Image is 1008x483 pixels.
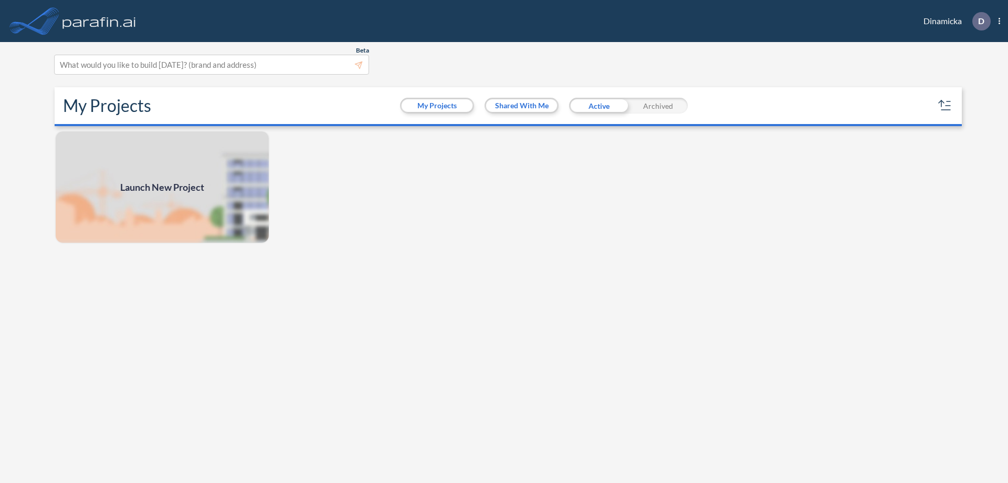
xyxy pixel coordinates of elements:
[628,98,688,114] div: Archived
[908,12,1000,30] div: Dinamicka
[937,97,953,114] button: sort
[402,99,472,112] button: My Projects
[978,16,984,26] p: D
[63,96,151,116] h2: My Projects
[60,11,138,32] img: logo
[55,130,270,244] img: add
[569,98,628,114] div: Active
[356,46,369,55] span: Beta
[120,180,204,194] span: Launch New Project
[486,99,557,112] button: Shared With Me
[55,130,270,244] a: Launch New Project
